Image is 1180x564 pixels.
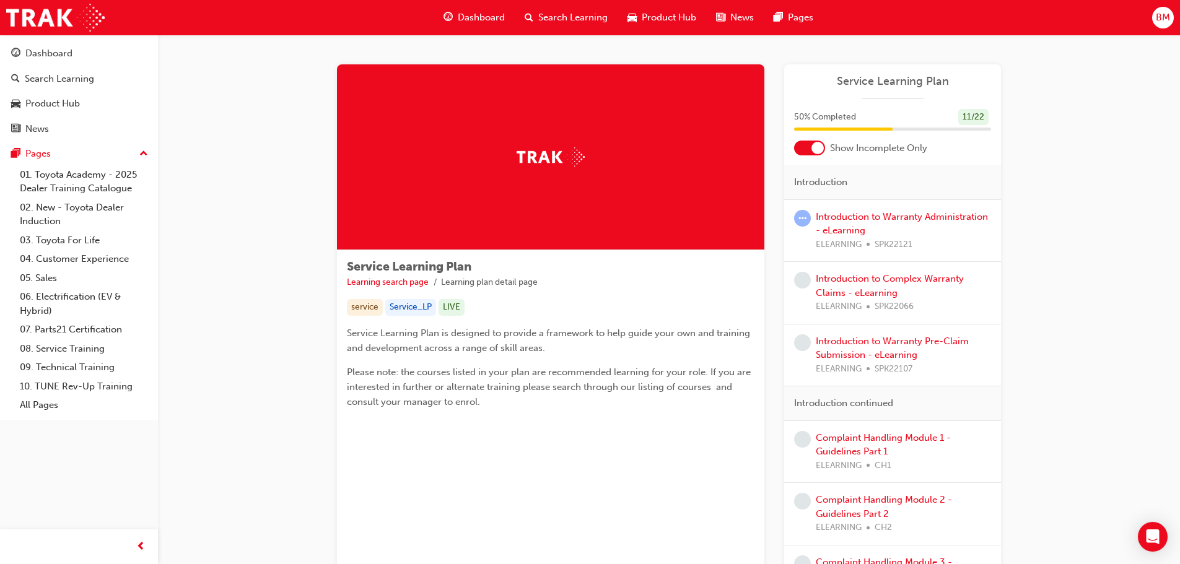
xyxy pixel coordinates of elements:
a: Introduction to Warranty Administration - eLearning [816,211,988,236]
span: pages-icon [11,149,20,160]
img: Trak [6,4,105,32]
span: learningRecordVerb_NONE-icon [794,334,811,351]
a: 08. Service Training [15,339,153,358]
a: Dashboard [5,42,153,65]
button: DashboardSearch LearningProduct HubNews [5,40,153,142]
div: Product Hub [25,97,80,111]
span: Product Hub [642,11,696,25]
span: search-icon [525,10,533,25]
div: Service_LP [385,299,436,316]
a: search-iconSearch Learning [515,5,618,30]
a: pages-iconPages [764,5,823,30]
span: BM [1156,11,1170,25]
div: Dashboard [25,46,72,61]
span: SPK22107 [875,362,912,376]
span: ELEARNING [816,300,862,314]
button: BM [1152,7,1174,28]
a: Service Learning Plan [794,74,991,89]
div: Search Learning [25,72,94,86]
a: News [5,118,153,141]
span: Introduction continued [794,396,893,410]
a: 03. Toyota For Life [15,231,153,250]
span: pages-icon [774,10,783,25]
button: Pages [5,142,153,165]
img: Trak [517,147,585,167]
div: service [347,299,383,316]
span: guage-icon [11,48,20,59]
span: ELEARNING [816,362,862,376]
a: 07. Parts21 Certification [15,320,153,339]
span: car-icon [11,98,20,110]
span: news-icon [11,124,20,135]
a: 09. Technical Training [15,358,153,377]
span: learningRecordVerb_NONE-icon [794,431,811,448]
a: Learning search page [347,277,429,287]
span: Search Learning [538,11,608,25]
a: Complaint Handling Module 1 - Guidelines Part 1 [816,432,951,458]
span: learningRecordVerb_NONE-icon [794,493,811,510]
a: Introduction to Warranty Pre-Claim Submission - eLearning [816,336,969,361]
span: up-icon [139,146,148,162]
span: search-icon [11,74,20,85]
div: Pages [25,147,51,161]
span: guage-icon [444,10,453,25]
span: CH2 [875,521,892,535]
span: prev-icon [136,539,146,555]
a: Introduction to Complex Warranty Claims - eLearning [816,273,964,298]
a: news-iconNews [706,5,764,30]
span: Show Incomplete Only [830,141,927,155]
span: Service Learning Plan [347,259,471,274]
span: Please note: the courses listed in your plan are recommended learning for your role. If you are i... [347,367,753,407]
span: SPK22121 [875,238,912,252]
div: Open Intercom Messenger [1138,522,1168,552]
a: Product Hub [5,92,153,115]
a: car-iconProduct Hub [618,5,706,30]
span: Dashboard [458,11,505,25]
a: guage-iconDashboard [434,5,515,30]
li: Learning plan detail page [441,275,538,290]
a: Search Learning [5,67,153,90]
a: 06. Electrification (EV & Hybrid) [15,287,153,320]
span: learningRecordVerb_ATTEMPT-icon [794,210,811,227]
span: Service Learning Plan is designed to provide a framework to help guide your own and training and ... [347,328,753,354]
a: All Pages [15,396,153,415]
div: 11 / 22 [958,109,989,126]
span: News [730,11,754,25]
span: ELEARNING [816,238,862,252]
span: ELEARNING [816,459,862,473]
span: car-icon [627,10,637,25]
span: ELEARNING [816,521,862,535]
span: 50 % Completed [794,110,856,124]
span: CH1 [875,459,891,473]
a: 10. TUNE Rev-Up Training [15,377,153,396]
div: News [25,122,49,136]
a: 01. Toyota Academy - 2025 Dealer Training Catalogue [15,165,153,198]
div: LIVE [439,299,465,316]
span: SPK22066 [875,300,914,314]
span: learningRecordVerb_NONE-icon [794,272,811,289]
span: news-icon [716,10,725,25]
a: Complaint Handling Module 2 - Guidelines Part 2 [816,494,952,519]
a: 05. Sales [15,269,153,288]
span: Introduction [794,175,847,189]
a: 04. Customer Experience [15,249,153,269]
span: Pages [788,11,813,25]
a: 02. New - Toyota Dealer Induction [15,198,153,231]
